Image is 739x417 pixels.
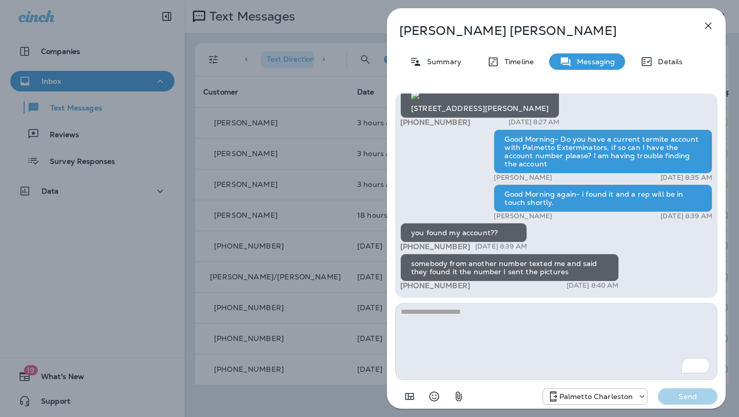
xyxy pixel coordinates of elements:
[400,281,470,290] span: [PHONE_NUMBER]
[494,129,712,174] div: Good Morning- Do you have a current termite account with Palmetto Exterminators, if so can I have...
[660,174,712,182] p: [DATE] 8:35 AM
[395,303,717,380] textarea: To enrich screen reader interactions, please activate Accessibility in Grammarly extension settings
[422,58,461,66] p: Summary
[400,254,619,281] div: somebody from another number texted me and said they found it the number I sent the pictures
[653,58,683,66] p: Details
[494,212,552,220] p: [PERSON_NAME]
[543,390,648,403] div: +1 (843) 277-8322
[400,242,470,251] span: [PHONE_NUMBER]
[411,91,419,99] img: twilio-download
[559,392,633,401] p: Palmetto Charleston
[399,24,679,38] p: [PERSON_NAME] [PERSON_NAME]
[572,58,615,66] p: Messaging
[494,174,552,182] p: [PERSON_NAME]
[424,386,444,407] button: Select an emoji
[567,281,619,290] p: [DATE] 8:40 AM
[660,212,712,220] p: [DATE] 8:39 AM
[475,242,527,251] p: [DATE] 8:39 AM
[400,118,470,127] span: [PHONE_NUMBER]
[400,223,527,242] div: you found my account??
[509,118,559,126] p: [DATE] 8:27 AM
[499,58,534,66] p: Timeline
[494,184,712,212] div: Good Morning again- i found it and a rep will be in touch shortly.
[399,386,420,407] button: Add in a premade template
